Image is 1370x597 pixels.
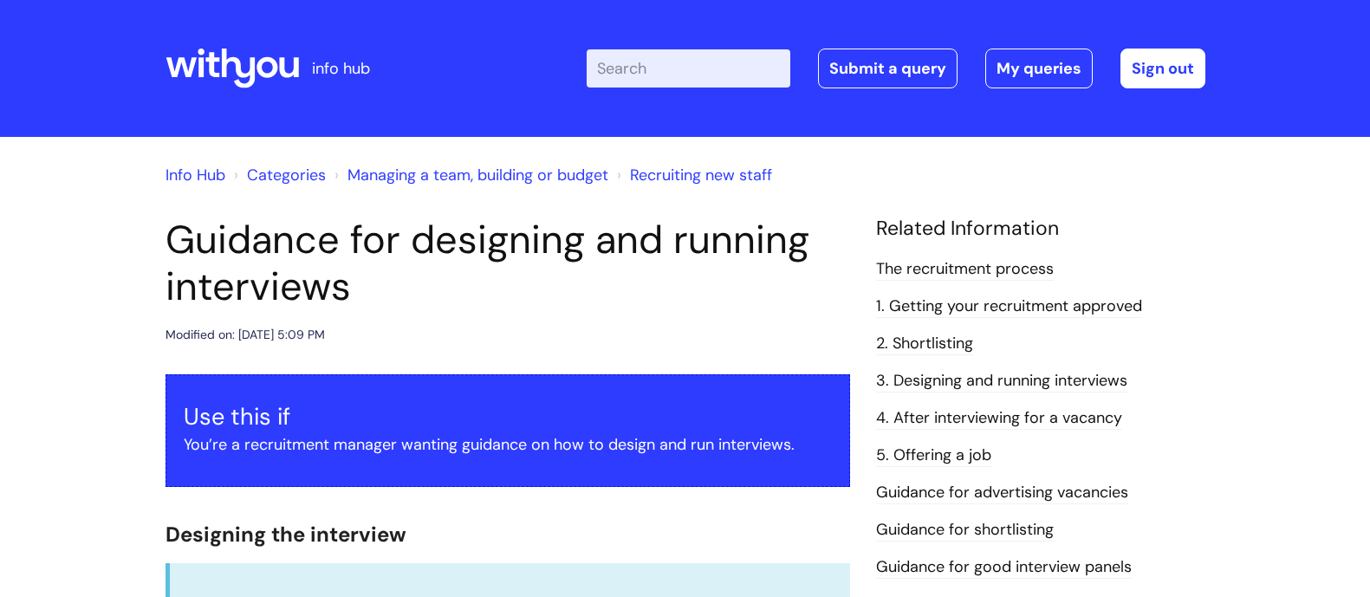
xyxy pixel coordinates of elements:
a: Sign out [1120,49,1205,88]
a: Managing a team, building or budget [347,165,608,185]
a: Recruiting new staff [630,165,772,185]
li: Recruiting new staff [613,161,772,189]
a: 3. Designing and running interviews [876,370,1127,393]
a: Guidance for advertising vacancies [876,482,1128,504]
div: Modified on: [DATE] 5:09 PM [166,324,325,346]
a: Categories [247,165,326,185]
span: Designing the interview [166,521,406,548]
a: 1. Getting your recruitment approved [876,295,1142,318]
a: 2. Shortlisting [876,333,973,355]
li: Managing a team, building or budget [330,161,608,189]
div: | - [587,49,1205,88]
a: The recruitment process [876,258,1054,281]
li: Solution home [230,161,326,189]
p: info hub [312,55,370,82]
a: 5. Offering a job [876,445,991,467]
a: My queries [985,49,1093,88]
input: Search [587,49,790,88]
h3: Use this if [184,403,832,431]
a: Submit a query [818,49,958,88]
a: Info Hub [166,165,225,185]
a: Guidance for good interview panels [876,556,1132,579]
h1: Guidance for designing and running interviews [166,217,850,310]
a: 4. After interviewing for a vacancy [876,407,1122,430]
a: Guidance for shortlisting [876,519,1054,542]
p: You’re a recruitment manager wanting guidance on how to design and run interviews. [184,431,832,458]
h4: Related Information [876,217,1205,241]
